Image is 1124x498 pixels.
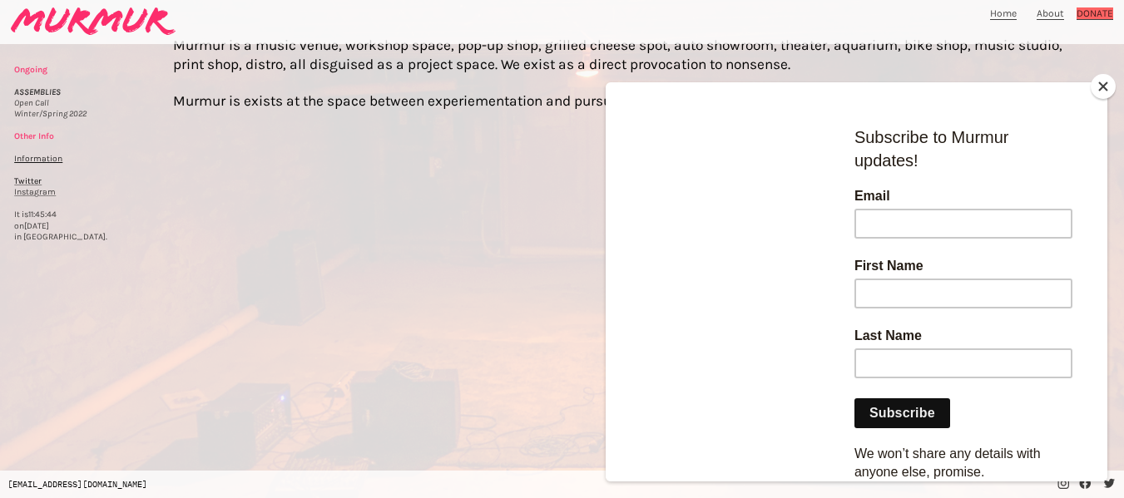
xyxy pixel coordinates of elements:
[18,25,102,55] button: Subscribe
[249,176,467,196] label: First Name
[1037,7,1064,20] a: About
[305,418,409,458] a: Intuit Mailchimp
[7,481,147,489] span: [EMAIL_ADDRESS][DOMAIN_NAME]
[1078,478,1092,490] a: ︎
[11,7,176,36] img: murmur-logo.svg
[1102,478,1117,490] a: ︎
[14,154,62,164] a: Information
[990,7,1017,20] a: Home
[1091,74,1116,99] button: Close
[14,187,56,197] a: Instagram
[14,65,247,254] div: It is on in [GEOGRAPHIC_DATA].
[249,316,344,346] input: Subscribe
[249,362,467,400] p: We won’t share any details with anyone else, promise.
[249,246,467,266] label: Last Name
[173,36,1087,148] div: Murmur is a music venue, workshop space, pop-up shop, grilled cheese spot, auto showroom, theater...
[305,418,409,452] img: Intuit Mailchimp logo
[14,176,42,186] a: Twitter
[249,43,467,90] h4: Subscribe to Murmur updates!
[249,106,467,126] label: Email
[1057,478,1071,490] a: ︎
[1077,7,1113,20] a: DONATE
